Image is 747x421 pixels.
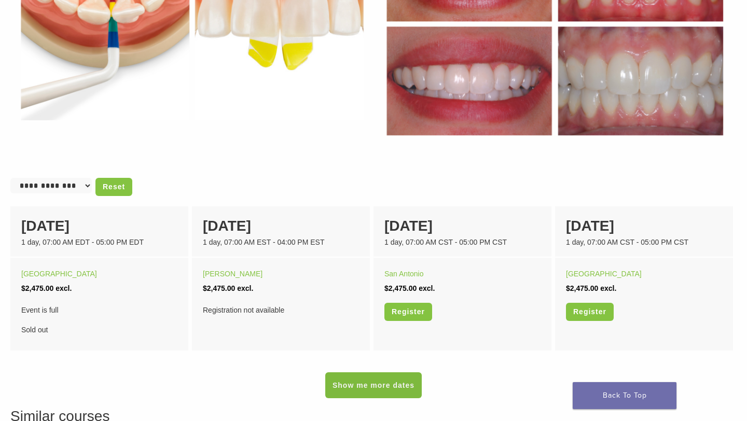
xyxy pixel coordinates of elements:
[56,284,72,292] span: excl.
[325,372,422,398] a: Show me more dates
[21,284,53,292] span: $2,475.00
[384,303,432,321] a: Register
[573,382,676,409] a: Back To Top
[384,215,541,237] div: [DATE]
[384,270,424,278] a: San Antonio
[21,303,177,317] span: Event is full
[21,303,177,337] div: Sold out
[566,215,722,237] div: [DATE]
[384,284,417,292] span: $2,475.00
[566,284,598,292] span: $2,475.00
[566,237,722,248] div: 1 day, 07:00 AM CST - 05:00 PM CST
[237,284,253,292] span: excl.
[21,237,177,248] div: 1 day, 07:00 AM EDT - 05:00 PM EDT
[95,178,132,196] a: Reset
[566,303,614,321] a: Register
[600,284,616,292] span: excl.
[21,270,97,278] a: [GEOGRAPHIC_DATA]
[384,237,541,248] div: 1 day, 07:00 AM CST - 05:00 PM CST
[21,215,177,237] div: [DATE]
[203,284,235,292] span: $2,475.00
[203,237,359,248] div: 1 day, 07:00 AM EST - 04:00 PM EST
[566,270,642,278] a: [GEOGRAPHIC_DATA]
[203,270,262,278] a: [PERSON_NAME]
[419,284,435,292] span: excl.
[203,215,359,237] div: [DATE]
[203,303,359,317] div: Registration not available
